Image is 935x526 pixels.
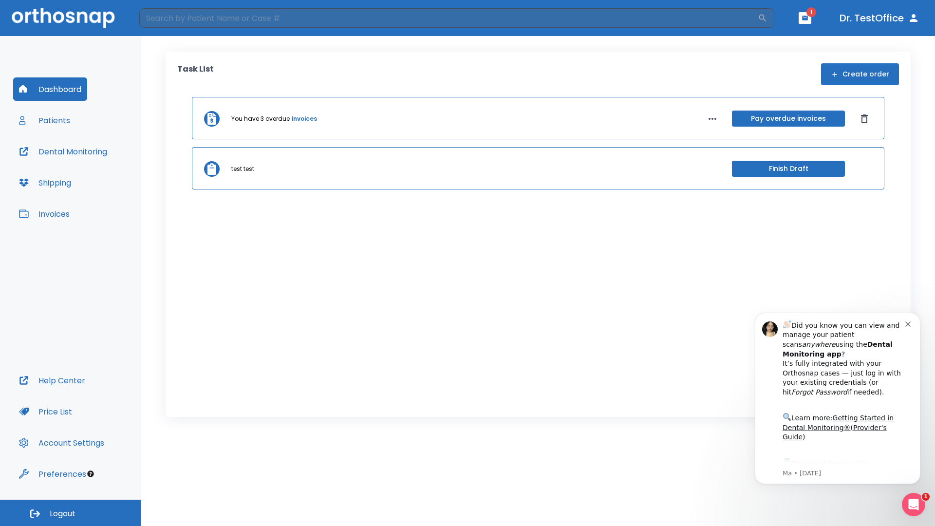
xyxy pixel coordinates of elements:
[740,301,935,521] iframe: Intercom notifications message
[12,8,115,28] img: Orthosnap
[806,7,816,17] span: 1
[13,140,113,163] button: Dental Monitoring
[732,111,845,127] button: Pay overdue invoices
[86,470,95,478] div: Tooltip anchor
[13,171,77,194] button: Shipping
[13,202,75,225] button: Invoices
[836,9,923,27] button: Dr. TestOffice
[292,114,317,123] a: invoices
[231,114,290,123] p: You have 3 overdue
[821,63,899,85] button: Create order
[50,508,75,519] span: Logout
[857,111,872,127] button: Dismiss
[13,431,110,454] button: Account Settings
[13,400,78,423] button: Price List
[902,493,925,516] iframe: Intercom live chat
[139,8,758,28] input: Search by Patient Name or Case #
[13,462,92,486] button: Preferences
[13,109,76,132] button: Patients
[231,165,254,173] p: test test
[732,161,845,177] button: Finish Draft
[922,493,930,501] span: 1
[13,77,87,101] button: Dashboard
[177,63,214,85] p: Task List
[13,369,91,392] button: Help Center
